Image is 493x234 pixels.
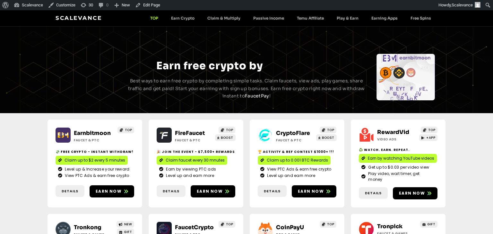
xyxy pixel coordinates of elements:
span: NEW [124,222,132,227]
span: TOP [226,128,233,132]
a: Claim up to $2 every 5 minutes [56,156,128,165]
h2: Faucet & PTC [74,138,114,143]
h2: Faucet & PTC [276,138,316,143]
a: Details [56,185,84,197]
span: Earn free crypto by [156,59,263,72]
a: Earn Crypto [165,16,201,21]
span: Claim up to 0.001 BTC Rewards [267,157,328,163]
a: Temu Affiliate [290,16,330,21]
h2: 🎉 Join the event - $7,500+ Rewards [157,149,235,154]
a: Passive Income [247,16,290,21]
h2: Faucet & PTC [175,138,215,143]
a: Claim & Multiply [201,16,247,21]
span: Earn now [298,188,324,194]
a: Claim faucet every 30 mnutes [157,156,227,165]
a: BOOST [316,134,337,141]
a: TOP [320,127,336,133]
span: View PTC Ads & earn free crypto [265,166,331,172]
span: Get up to $0.03 per video view [367,164,429,170]
a: Claim up to 0.001 BTC Rewards [258,156,331,165]
a: FaucetPay [245,93,269,99]
a: Play & Earn [330,16,365,21]
span: Earn now [96,188,122,194]
a: Details [258,185,287,197]
span: View PTC Ads & earn free crypto [63,173,129,179]
a: FireFaucet [175,130,205,137]
span: BOOST [221,135,233,140]
span: Details [365,190,382,196]
a: Tronkong [74,224,101,231]
nav: Menu [144,16,437,21]
span: +APP [426,135,435,140]
a: Scalevance [56,15,102,21]
a: NEW [117,221,134,228]
a: +APP [419,134,438,141]
span: Play video, wait timer, get money [367,171,435,182]
span: Earn by viewing PTC ads [164,166,216,172]
a: Earn by watching YouTube videos [359,154,437,163]
span: Level up & Increase your reward [63,166,129,172]
a: TOP [219,127,235,133]
p: Best ways to earn free crypto by completing simple tasks. Claim faucets, view ads, play games, sh... [127,77,366,100]
div: Slides [58,54,117,100]
h2: 🏆 Activity & ref contest $1000+ !!! [258,149,336,154]
a: BOOST [215,134,236,141]
span: TOP [428,128,436,132]
span: TOP [327,128,334,132]
h2: 💸 Free crypto - Instant withdraw! [56,149,134,154]
div: Slides [376,54,435,100]
a: TOP [219,221,235,228]
a: TOP [117,127,134,133]
a: Details [157,185,186,197]
a: GIFT [420,221,438,228]
span: Details [264,188,281,194]
a: TOP [320,221,336,228]
span: Level up and earn more [164,173,214,179]
a: Earn now [191,185,235,197]
span: Details [62,188,78,194]
span: TOP [125,128,132,132]
a: TOP [421,127,437,133]
a: Earn now [90,185,134,197]
span: GIFT [427,222,435,227]
h2: Video ads [377,137,417,142]
h2: ♻️ Watch. Earn. Repeat. [359,147,437,152]
span: Level up and earn more [265,173,315,179]
a: Earn now [393,187,437,199]
a: Earning Apps [365,16,404,21]
a: Earnbitmoon [74,130,111,137]
a: Earn now [292,185,336,197]
a: CoinPayU [276,224,304,231]
a: CryptoFlare [276,130,310,137]
a: TOP [144,16,165,21]
span: Scalevance [452,3,473,7]
a: FaucetCrypto [175,224,214,231]
a: Free Spins [404,16,437,21]
span: Earn now [399,190,425,196]
span: Details [163,188,179,194]
span: Claim faucet every 30 mnutes [166,157,225,163]
span: TOP [327,222,334,227]
span: TOP [226,222,233,227]
a: Tronpick [377,223,402,230]
span: Earn now [197,188,223,194]
a: RewardVid [377,129,409,136]
span: Earn by watching YouTube videos [368,155,434,161]
span: Claim up to $2 every 5 minutes [65,157,125,163]
a: Details [359,187,388,199]
span: BOOST [322,135,334,140]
